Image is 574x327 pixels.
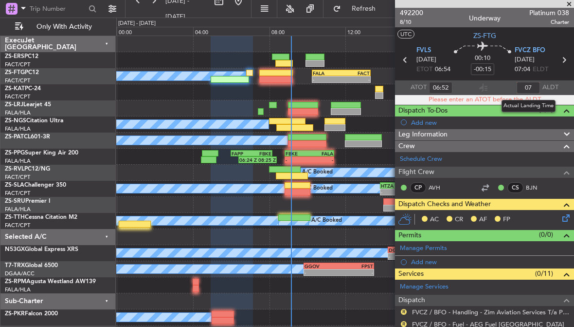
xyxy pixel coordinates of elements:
a: FACT/CPT [5,190,30,197]
a: DGAA/ACC [5,270,35,277]
button: R [401,309,407,315]
span: ETOT [416,65,432,75]
span: N53GX [5,247,25,252]
div: Add new [411,118,569,127]
span: FVCZ BFO [515,46,545,56]
a: ZS-TTHCessna Citation M2 [5,214,77,220]
span: Leg Information [398,129,448,140]
a: AVH [429,183,450,192]
a: ZS-FTGPC12 [5,70,39,76]
div: CS [507,182,523,193]
button: UTC [397,30,414,38]
span: ALDT [542,83,558,93]
span: 8/10 [400,18,423,26]
a: FACT/CPT [5,77,30,84]
span: Crew [398,141,415,152]
a: ZS-SRUPremier I [5,198,50,204]
span: [DATE] [515,55,535,65]
span: (0/11) [535,269,553,279]
div: Actual Landing Time [502,100,556,112]
span: Permits [398,230,421,241]
div: - [389,253,441,259]
a: T7-TRXGlobal 6500 [5,263,58,269]
input: --:-- [517,82,540,94]
a: FALA/HLA [5,286,31,293]
div: - [381,189,404,195]
input: Trip Number [30,1,86,16]
div: - [339,269,373,275]
div: - [286,157,309,163]
span: ZS-PAT [5,134,24,140]
div: 04:00 [193,27,269,36]
div: A/C Booked [311,213,342,228]
span: Services [398,269,424,280]
span: 07:04 [515,65,530,75]
div: DGAA [389,247,441,253]
div: Please enter an ATOT before the ALDT [395,95,574,105]
div: Add new [411,258,569,266]
span: [DATE] [416,55,436,65]
span: Charter [529,18,569,26]
a: FVCZ / BFO - Handling - Zim Aviation Services T/a Pepeti Commodities [412,308,569,316]
div: - [305,269,339,275]
span: AF [479,215,487,225]
a: FACT/CPT [5,222,30,229]
div: FBKE [251,151,271,156]
span: ZS-KAT [5,86,25,92]
div: 06:24 Z [239,157,258,163]
span: ZS-FTG [5,70,25,76]
a: ZS-RVLPC12/NG [5,166,50,172]
a: ZS-KATPC-24 [5,86,41,92]
span: ZS-ERS [5,54,24,59]
span: FVLS [416,46,431,56]
span: T7-TRX [5,263,25,269]
div: FPST [339,263,373,269]
span: CR [455,215,463,225]
div: A/C Booked [302,181,333,196]
a: Manage Permits [400,244,447,253]
a: BJN [526,183,548,192]
span: Platinum 038 [529,8,569,18]
span: ZS-FTG [473,31,496,41]
a: ZS-SLAChallenger 350 [5,182,66,188]
div: FACT [341,70,370,76]
a: ZS-RPMAgusta Westland AW139 [5,279,96,285]
input: --:-- [429,82,452,94]
span: Dispatch To-Dos [398,105,448,116]
a: N53GXGlobal Express XRS [5,247,78,252]
a: FALA/HLA [5,109,31,116]
div: CP [410,182,426,193]
span: ZS-SLA [5,182,24,188]
span: 492200 [400,8,423,18]
span: Flight Crew [398,167,434,178]
span: ZS-RPM [5,279,26,285]
button: R [401,321,407,327]
div: - [313,77,341,82]
div: Underway [469,13,501,23]
span: ZS-NGS [5,118,26,124]
span: ZS-TTH [5,214,25,220]
span: ZS-LRJ [5,102,23,108]
span: (0/0) [539,230,553,240]
a: FALA/HLA [5,157,31,165]
a: FALA/HLA [5,125,31,133]
span: 00:10 [475,54,490,63]
div: FAPP [232,151,251,156]
span: Refresh [343,5,384,12]
div: GGOV [305,263,339,269]
span: ATOT [411,83,427,93]
a: ZS-PATCL601-3R [5,134,50,140]
span: ZS-PKR [5,311,25,317]
a: FACT/CPT [5,93,30,100]
div: HTZA [381,183,404,189]
a: FACT/CPT [5,173,30,181]
div: 08:00 [269,27,346,36]
span: Only With Activity [25,23,103,30]
a: Schedule Crew [400,154,442,164]
span: Dispatch Checks and Weather [398,199,491,210]
div: FBKE [286,151,309,156]
div: [DATE] - [DATE] [118,19,156,28]
div: 12:00 [345,27,422,36]
div: 08:25 Z [258,157,276,163]
a: ZS-PKRFalcon 2000 [5,311,58,317]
